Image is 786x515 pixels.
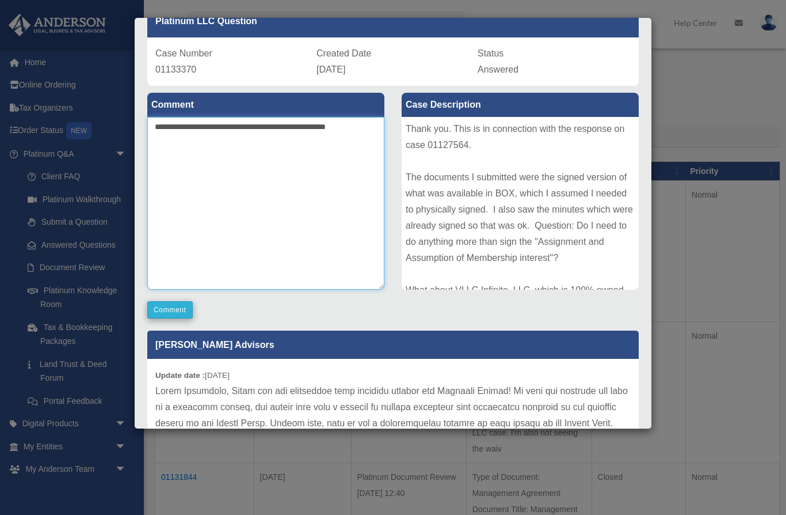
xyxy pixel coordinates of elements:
[155,65,196,74] span: 01133370
[316,65,345,74] span: [DATE]
[155,48,212,58] span: Case Number
[402,117,639,290] div: Thank you. This is in connection with the response on case 01127564. The documents I submitted we...
[478,65,518,74] span: Answered
[147,5,639,37] div: Platinum LLC Question
[147,331,639,359] p: [PERSON_NAME] Advisors
[316,48,371,58] span: Created Date
[147,93,384,117] label: Comment
[155,371,230,380] small: [DATE]
[402,93,639,117] label: Case Description
[478,48,503,58] span: Status
[147,301,193,319] button: Comment
[155,371,205,380] b: Update date :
